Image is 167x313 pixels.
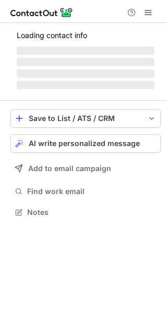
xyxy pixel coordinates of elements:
span: AI write personalized message [29,139,140,148]
button: Add to email campaign [10,159,161,178]
span: ‌ [17,58,154,66]
button: Notes [10,205,161,220]
p: Loading contact info [17,31,154,40]
span: ‌ [17,46,154,55]
img: ContactOut v5.3.10 [10,6,73,19]
span: Find work email [27,187,157,196]
button: Find work email [10,184,161,199]
span: Add to email campaign [28,164,111,173]
button: AI write personalized message [10,134,161,153]
div: Save to List / ATS / CRM [29,114,142,123]
span: ‌ [17,69,154,78]
button: save-profile-one-click [10,109,161,128]
span: ‌ [17,81,154,89]
span: Notes [27,208,157,217]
